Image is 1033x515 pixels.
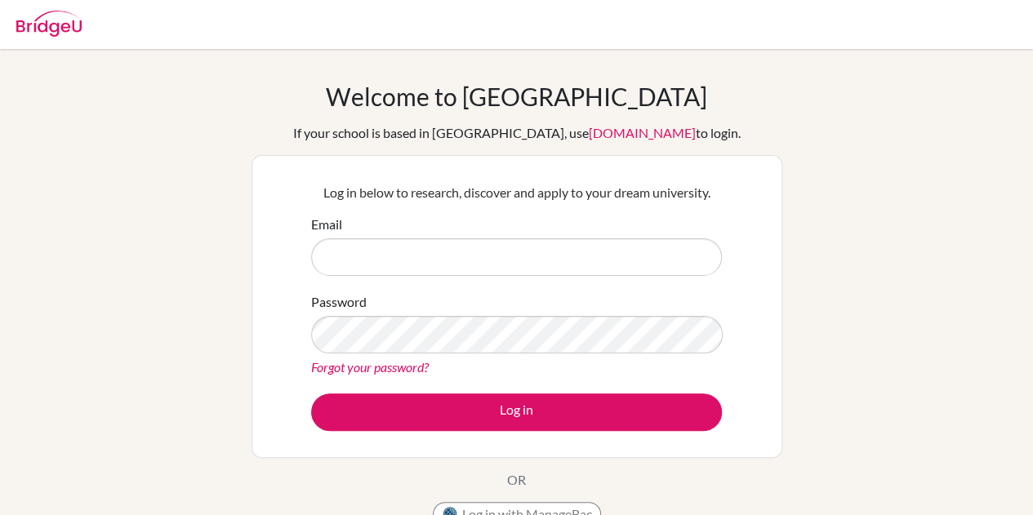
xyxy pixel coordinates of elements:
img: Bridge-U [16,11,82,37]
div: If your school is based in [GEOGRAPHIC_DATA], use to login. [293,123,741,143]
p: OR [507,470,526,490]
a: Forgot your password? [311,359,429,375]
label: Email [311,215,342,234]
label: Password [311,292,367,312]
p: Log in below to research, discover and apply to your dream university. [311,183,722,202]
h1: Welcome to [GEOGRAPHIC_DATA] [326,82,707,111]
button: Log in [311,393,722,431]
a: [DOMAIN_NAME] [589,125,696,140]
